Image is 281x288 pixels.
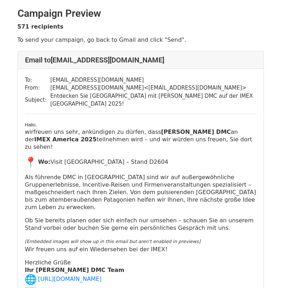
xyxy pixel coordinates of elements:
strong: Ihr [PERSON_NAME] DMC Team [25,267,125,273]
img: 📍 [25,156,36,168]
td: [EMAIL_ADDRESS][DOMAIN_NAME] [50,76,256,84]
h4: Email to [EMAIL_ADDRESS][DOMAIN_NAME] [25,56,256,64]
span: Hallo [25,122,36,127]
td: [EMAIL_ADDRESS][DOMAIN_NAME] < [EMAIL_ADDRESS][DOMAIN_NAME] > [50,84,256,92]
p: Ob Sie bereits planen oder sich einfach nur umsehen – schauen Sie an unserem Stand vorbei oder bu... [25,217,256,232]
p: To send your campaign, go back to Gmail and click "Send". [17,36,264,44]
p: freuen uns sehr, ankündigen zu dürfen, dass an der teilnehmen wird – und wir würden uns freuen, S... [25,128,256,151]
td: From: [25,84,50,92]
em: [Embedded images will show up in this email but aren't enabled in previews] [25,239,201,244]
img: 🌐 [25,274,36,285]
strong: Wo: [38,158,50,165]
a: [URL][DOMAIN_NAME] [38,276,102,282]
h2: Campaign Preview [17,7,264,20]
td: Subject: [25,92,50,108]
p: Visit [GEOGRAPHIC_DATA] – Stand D2604 [25,156,256,168]
strong: [PERSON_NAME] DMC [161,128,231,135]
p: Wir freuen uns auf ein Wiedersehen bei der IMEX! [25,246,256,253]
td: Entdecken Sie [GEOGRAPHIC_DATA] mit [PERSON_NAME] DMC auf der IMEX [GEOGRAPHIC_DATA] 2025! [50,92,256,108]
strong: 571 recipients [17,23,64,30]
p: Als führende DMC in [GEOGRAPHIC_DATA] sind wir auf außergewöhnliche Gruppenerlebnisse, Incentive-... [25,173,256,211]
span: , [35,122,37,127]
span: wir [25,128,34,135]
td: To: [25,76,50,84]
strong: IMEX America 2025 [34,136,96,143]
div: ​ [25,121,256,128]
